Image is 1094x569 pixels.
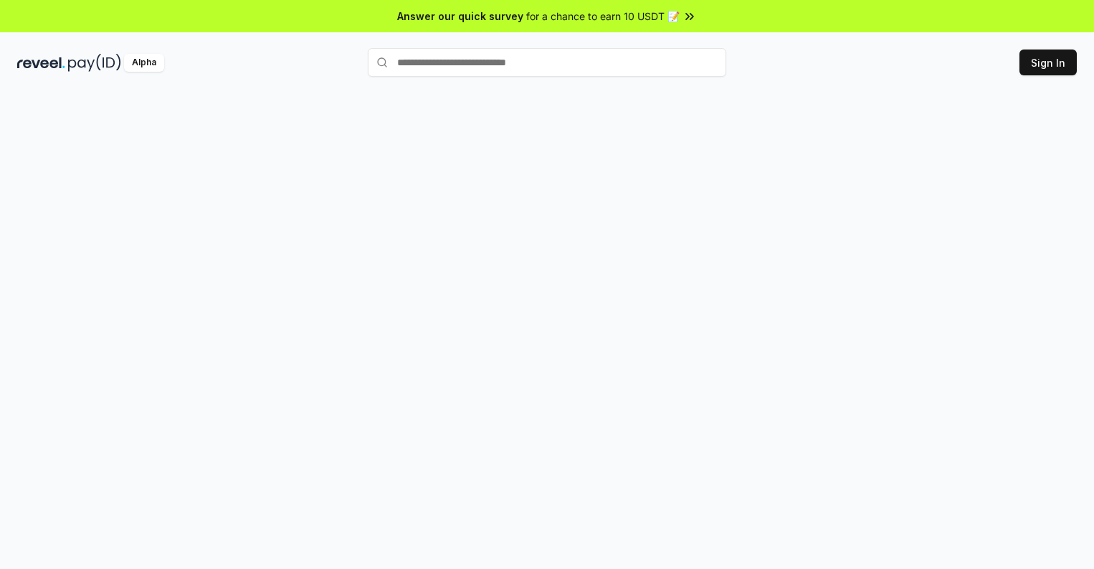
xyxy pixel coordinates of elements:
[526,9,680,24] span: for a chance to earn 10 USDT 📝
[17,54,65,72] img: reveel_dark
[1019,50,1077,75] button: Sign In
[397,9,523,24] span: Answer our quick survey
[124,54,164,72] div: Alpha
[68,54,121,72] img: pay_id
